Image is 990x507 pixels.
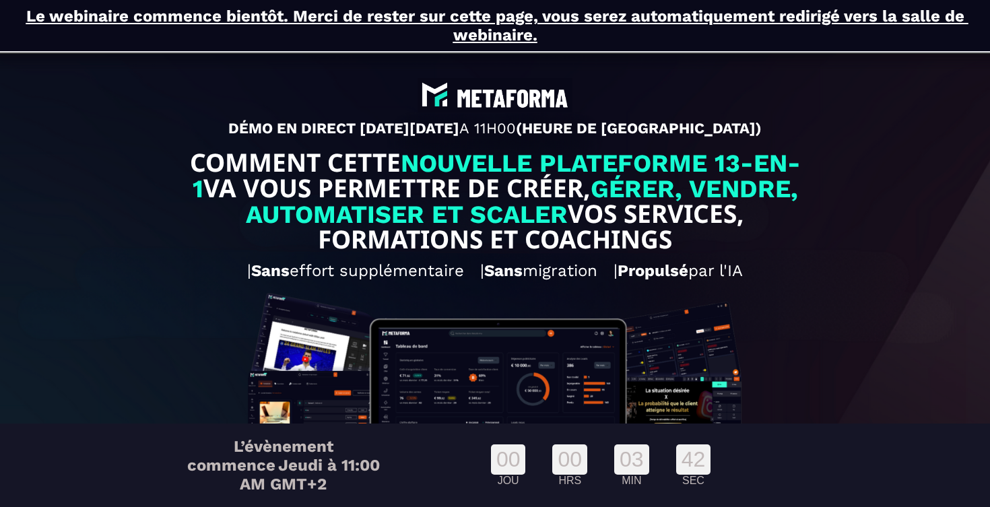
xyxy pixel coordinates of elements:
h2: | effort supplémentaire | migration | par l'IA [10,255,980,287]
div: 03 [614,444,649,475]
b: Sans [251,261,290,280]
span: A 11H00 [459,120,516,137]
p: DÉMO EN DIRECT [DATE][DATE] (HEURE DE [GEOGRAPHIC_DATA]) [10,120,980,137]
div: 00 [491,444,526,475]
div: MIN [614,475,649,487]
span: Jeudi à 11:00 AM GMT+2 [240,456,380,494]
div: 00 [552,444,587,475]
span: NOUVELLE PLATEFORME 13-EN-1 [193,149,801,203]
span: GÉRER, VENDRE, AUTOMATISER ET SCALER [246,174,805,229]
text: COMMENT CETTE VA VOUS PERMETTRE DE CRÉER, VOS SERVICES, FORMATIONS ET COACHINGS [189,147,800,255]
img: abe9e435164421cb06e33ef15842a39e_e5ef653356713f0d7dd3797ab850248d_Capture_d%E2%80%99e%CC%81cran_2... [418,78,572,112]
b: Propulsé [618,261,688,280]
u: Le webinaire commence bientôt. Merci de rester sur cette page, vous serez automatiquement redirig... [26,7,968,44]
b: Sans [484,261,523,280]
div: 42 [676,444,711,475]
div: HRS [552,475,587,487]
div: SEC [676,475,711,487]
span: L’évènement commence [187,437,333,475]
div: JOU [491,475,526,487]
